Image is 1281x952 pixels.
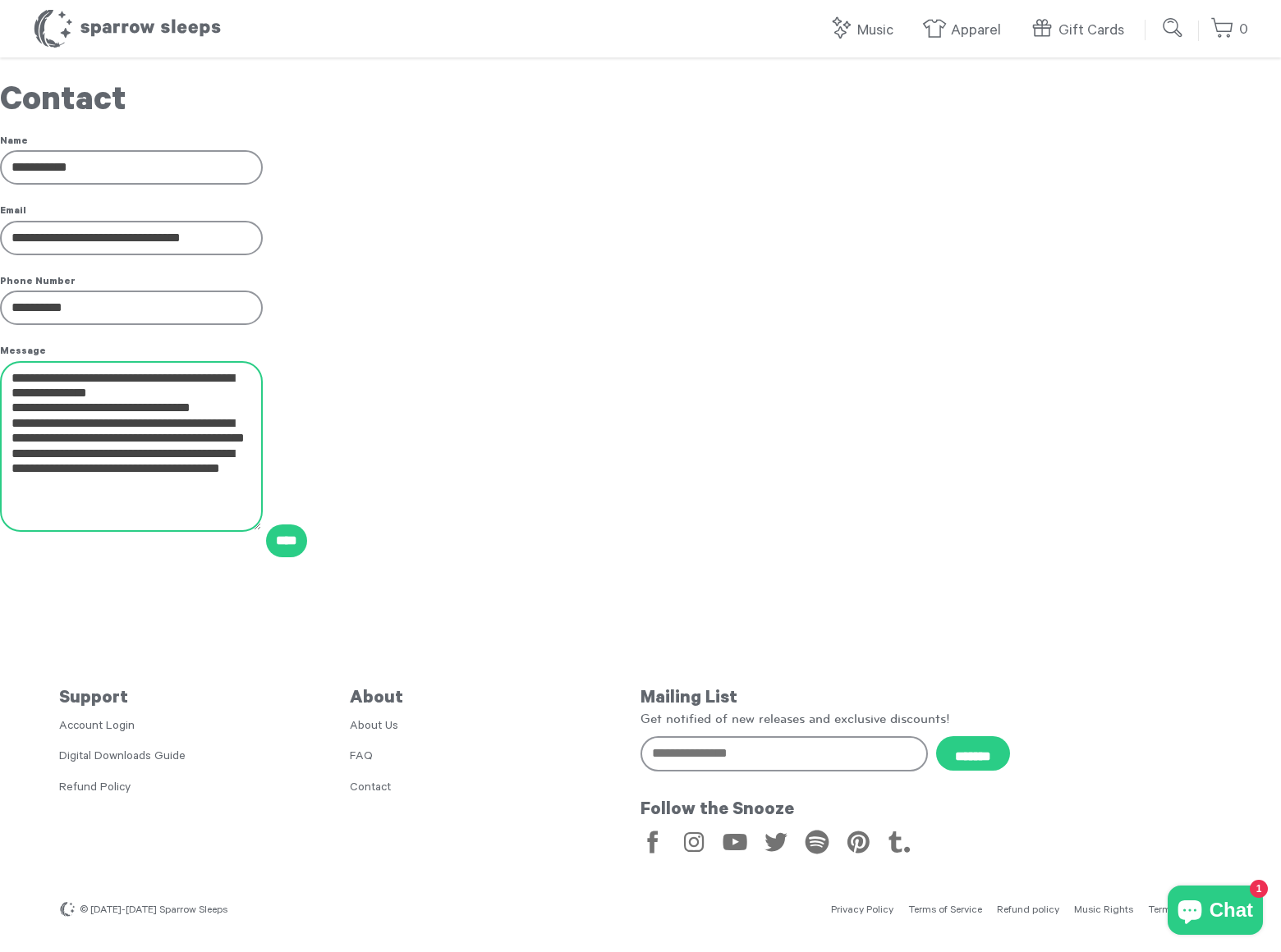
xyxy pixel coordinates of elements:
[1157,11,1190,44] input: Submit
[80,905,227,917] span: © [DATE]-[DATE] Sparrow Sleeps
[33,8,222,49] h1: Sparrow Sleeps
[723,830,747,854] a: YouTube
[682,830,706,854] a: Instagram
[829,13,902,48] a: Music
[350,689,640,710] h5: About
[831,905,893,917] a: Privacy Policy
[922,13,1009,48] a: Apparel
[764,830,788,854] a: Twitter
[908,905,982,917] a: Terms of Service
[1148,905,1222,917] a: Terms of Service
[997,905,1059,917] a: Refund policy
[640,689,1222,710] h5: Mailing List
[1210,12,1248,48] a: 0
[805,830,829,854] a: Spotify
[1163,886,1268,939] inbox-online-store-chat: Shopify online store chat
[59,721,135,734] a: Account Login
[640,800,1222,822] h5: Follow the Snooze
[887,830,911,854] a: Tumblr
[350,721,398,734] a: About Us
[59,751,186,764] a: Digital Downloads Guide
[1074,905,1133,917] a: Music Rights
[350,782,391,795] a: Contact
[1030,13,1132,48] a: Gift Cards
[350,751,373,764] a: FAQ
[59,689,350,710] h5: Support
[640,830,665,854] a: Facebook
[846,830,870,854] a: Pinterest
[640,710,1222,728] p: Get notified of new releases and exclusive discounts!
[59,782,131,795] a: Refund Policy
